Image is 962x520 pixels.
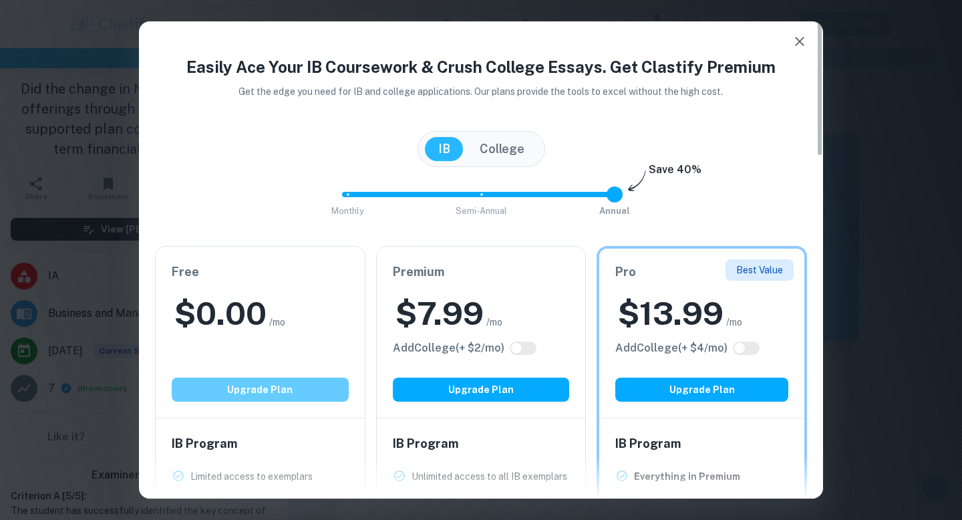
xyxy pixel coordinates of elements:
[269,315,285,330] span: /mo
[628,170,646,192] img: subscription-arrow.svg
[615,378,788,402] button: Upgrade Plan
[736,263,783,277] p: Best Value
[172,263,349,281] h6: Free
[395,292,484,335] h2: $ 7.99
[393,434,570,453] h6: IB Program
[486,315,502,330] span: /mo
[456,206,507,216] span: Semi-Annual
[726,315,742,330] span: /mo
[615,340,728,356] h6: Click to see all the additional College features.
[425,137,464,161] button: IB
[172,434,349,453] h6: IB Program
[466,137,538,161] button: College
[331,206,364,216] span: Monthly
[174,292,267,335] h2: $ 0.00
[393,378,570,402] button: Upgrade Plan
[615,434,788,453] h6: IB Program
[155,55,807,79] h4: Easily Ace Your IB Coursework & Crush College Essays. Get Clastify Premium
[618,292,724,335] h2: $ 13.99
[172,378,349,402] button: Upgrade Plan
[393,340,504,356] h6: Click to see all the additional College features.
[649,162,701,184] h6: Save 40%
[615,263,788,281] h6: Pro
[220,84,742,99] p: Get the edge you need for IB and college applications. Our plans provide the tools to excel witho...
[393,263,570,281] h6: Premium
[599,206,630,216] span: Annual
